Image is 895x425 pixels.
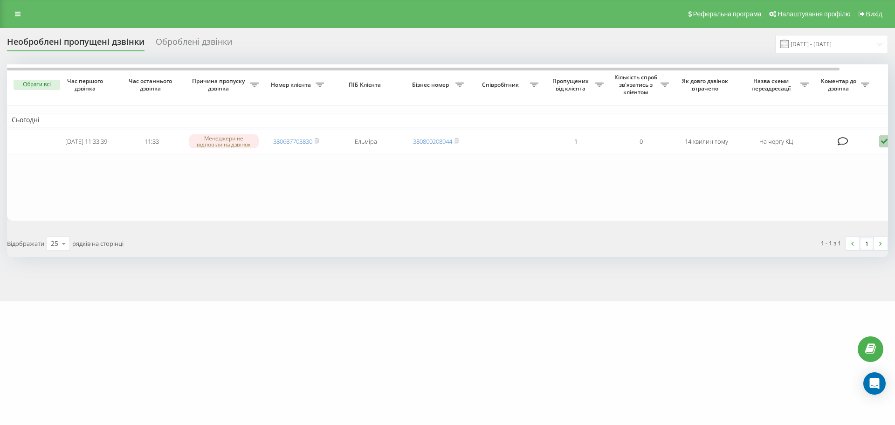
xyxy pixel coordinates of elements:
[51,239,58,248] div: 25
[72,239,124,248] span: рядків на сторінці
[818,77,861,92] span: Коментар до дзвінка
[54,129,119,154] td: [DATE] 11:33:39
[778,10,850,18] span: Налаштування профілю
[739,129,813,154] td: На чергу КЦ
[413,137,452,146] a: 380800208944
[866,10,882,18] span: Вихід
[14,80,60,90] button: Обрати всі
[189,134,259,148] div: Менеджери не відповіли на дзвінок
[156,37,232,51] div: Оброблені дзвінки
[7,37,145,51] div: Необроблені пропущені дзвінки
[608,129,674,154] td: 0
[674,129,739,154] td: 14 хвилин тому
[408,81,455,89] span: Бізнес номер
[693,10,762,18] span: Реферальна програма
[543,129,608,154] td: 1
[821,238,841,248] div: 1 - 1 з 1
[744,77,800,92] span: Назва схеми переадресації
[548,77,595,92] span: Пропущених від клієнта
[681,77,731,92] span: Як довго дзвінок втрачено
[860,237,874,250] a: 1
[7,239,44,248] span: Відображати
[126,77,177,92] span: Час останнього дзвінка
[268,81,316,89] span: Номер клієнта
[189,77,250,92] span: Причина пропуску дзвінка
[473,81,530,89] span: Співробітник
[863,372,886,395] div: Open Intercom Messenger
[273,137,312,146] a: 380687703830
[613,74,661,96] span: Кількість спроб зв'язатись з клієнтом
[329,129,403,154] td: Ельміра
[337,81,395,89] span: ПІБ Клієнта
[119,129,184,154] td: 11:33
[61,77,111,92] span: Час першого дзвінка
